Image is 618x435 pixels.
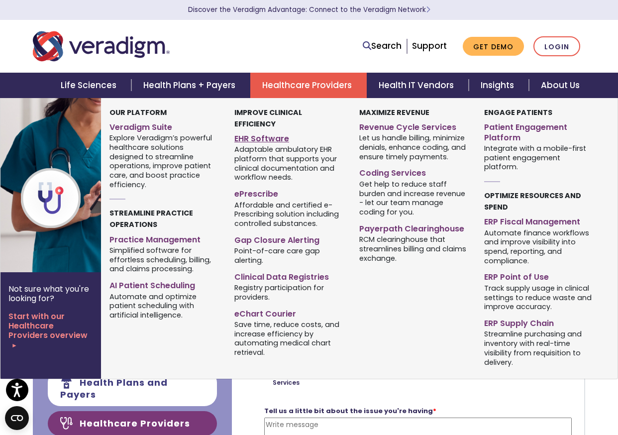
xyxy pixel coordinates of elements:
span: Track supply usage in clinical settings to reduce waste and improve accuracy. [484,283,594,312]
a: eChart Courier [234,305,344,320]
a: AI Patient Scheduling [109,277,219,291]
span: Save time, reduce costs, and increase efficiency by automating medical chart retrieval. [234,319,344,357]
a: ERP Fiscal Management [484,213,594,227]
a: ePrescribe [234,185,344,200]
a: ERP Point of Use [484,268,594,283]
a: Health Plans + Payers [131,73,250,98]
strong: Streamline Practice Operations [109,208,193,229]
span: Registry participation for providers. [234,283,344,302]
a: Life Sciences [49,73,131,98]
a: Gap Closure Alerting [234,231,344,246]
label: Revenue Cycle Services [273,363,312,387]
strong: Improve Clinical Efficiency [234,108,302,129]
span: Adaptable ambulatory EHR platform that supports your clinical documentation and workflow needs. [234,144,344,182]
img: Healthcare Provider [0,98,161,272]
span: Simplified software for effortless scheduling, billing, and claims processing. [109,245,219,274]
span: Explore Veradigm’s powerful healthcare solutions designed to streamline operations, improve patie... [109,133,219,190]
a: ERP Supply Chain [484,315,594,329]
strong: Our Platform [109,108,167,117]
strong: Maximize Revenue [359,108,429,117]
a: Veradigm Suite [109,118,219,133]
a: Health IT Vendors [367,73,469,98]
span: Automate finance workflows and improve visibility into spend, reporting, and compliance. [484,227,594,265]
strong: Tell us a little bit about the issue you're having [264,406,436,416]
a: Payerpath Clearinghouse [359,220,469,234]
span: Automate and optimize patient scheduling with artificial intelligence. [109,291,219,320]
iframe: Drift Chat Widget [427,373,606,423]
p: Not sure what you're looking for? [8,284,93,303]
a: Coding Services [359,164,469,179]
span: Affordable and certified e-Prescribing solution including controlled substances. [234,200,344,228]
a: Revenue Cycle Services [359,118,469,133]
a: Discover the Veradigm Advantage: Connect to the Veradigm NetworkLearn More [188,5,430,14]
button: Open CMP widget [5,406,29,430]
span: Point-of-care care gap alerting. [234,246,344,265]
a: Search [363,39,402,53]
a: Patient Engagement Platform [484,118,594,143]
a: Practice Management [109,231,219,245]
strong: Optimize Resources and Spend [484,191,581,212]
img: Veradigm logo [33,30,170,63]
span: RCM clearinghouse that streamlines billing and claims exchange. [359,234,469,263]
span: Learn More [426,5,430,14]
a: Healthcare Providers [250,73,367,98]
span: Let us handle billing, minimize denials, enhance coding, and ensure timely payments. [359,133,469,162]
a: About Us [529,73,592,98]
a: Support [412,40,447,52]
span: Integrate with a mobile-first patient engagement platform. [484,143,594,172]
a: Start with our Healthcare Providers overview [8,312,93,350]
a: Login [533,36,580,57]
a: Insights [469,73,529,98]
a: Clinical Data Registries [234,268,344,283]
a: EHR Software [234,130,344,144]
span: Streamline purchasing and inventory with real-time visibility from requisition to delivery. [484,329,594,367]
a: Get Demo [463,37,524,56]
span: Get help to reduce staff burden and increase revenue - let our team manage coding for you. [359,179,469,217]
strong: Engage Patients [484,108,552,117]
